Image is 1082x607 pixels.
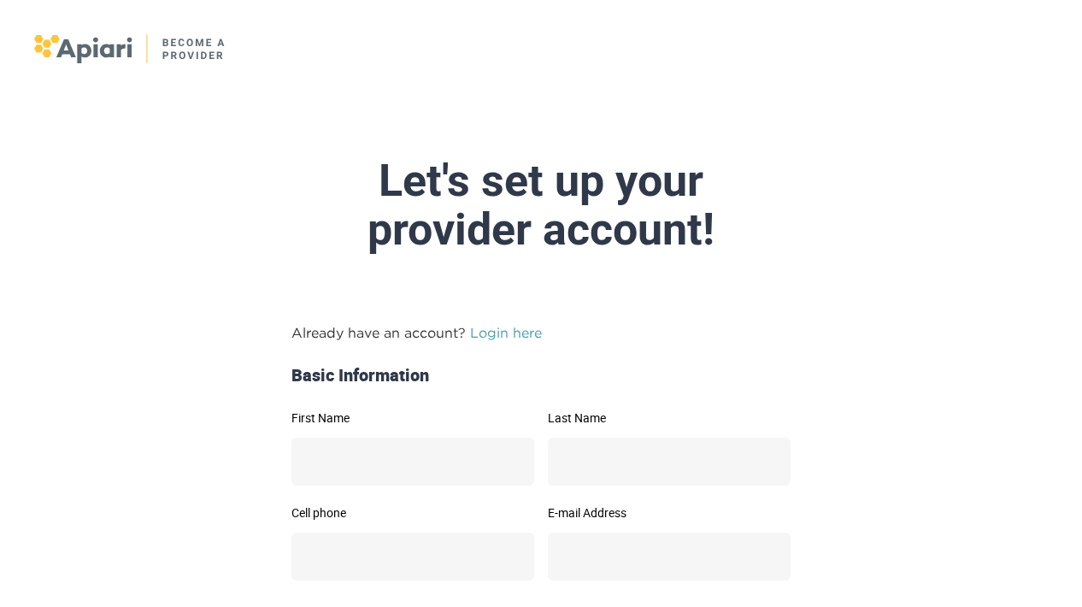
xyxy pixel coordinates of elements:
[34,34,226,63] img: logo
[138,156,944,254] div: Let's set up your provider account!
[291,412,534,424] label: First Name
[470,325,542,340] a: Login here
[291,507,534,519] label: Cell phone
[548,412,791,424] label: Last Name
[285,363,797,388] div: Basic Information
[548,507,791,519] label: E-mail Address
[291,322,791,343] p: Already have an account?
